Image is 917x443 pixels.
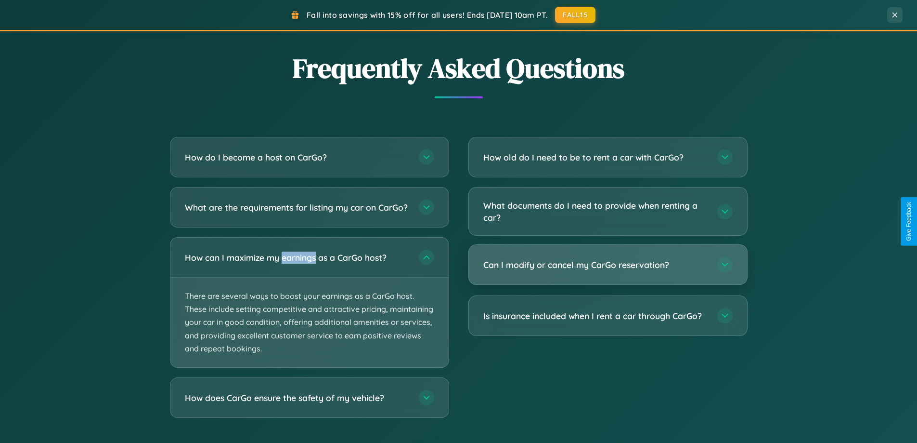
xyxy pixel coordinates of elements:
div: Give Feedback [905,202,912,241]
span: Fall into savings with 15% off for all users! Ends [DATE] 10am PT. [307,10,548,20]
h3: How does CarGo ensure the safety of my vehicle? [185,392,409,404]
h3: How old do I need to be to rent a car with CarGo? [483,151,708,163]
p: There are several ways to boost your earnings as a CarGo host. These include setting competitive ... [170,278,449,367]
h3: What are the requirements for listing my car on CarGo? [185,201,409,214]
h3: What documents do I need to provide when renting a car? [483,200,708,223]
h3: How do I become a host on CarGo? [185,151,409,163]
h3: Can I modify or cancel my CarGo reservation? [483,259,708,271]
h3: How can I maximize my earnings as a CarGo host? [185,252,409,264]
button: FALL15 [555,7,595,23]
h3: Is insurance included when I rent a car through CarGo? [483,310,708,322]
h2: Frequently Asked Questions [170,50,748,87]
